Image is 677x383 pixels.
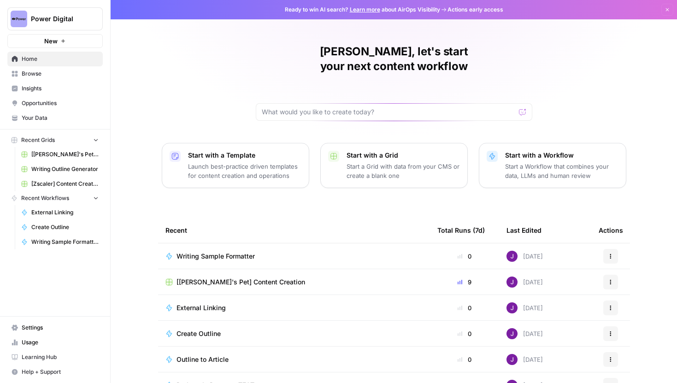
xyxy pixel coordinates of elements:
a: Create Outline [17,220,103,235]
span: Learning Hub [22,353,99,361]
div: Actions [599,218,623,243]
span: Browse [22,70,99,78]
div: 0 [437,355,492,364]
button: Help + Support [7,365,103,379]
img: nj1ssy6o3lyd6ijko0eoja4aphzn [506,302,518,313]
span: Power Digital [31,14,87,24]
a: Home [7,52,103,66]
button: Recent Workflows [7,191,103,205]
span: Insights [22,84,99,93]
div: [DATE] [506,251,543,262]
p: Start with a Workflow [505,151,618,160]
div: [DATE] [506,277,543,288]
a: [[PERSON_NAME]'s Pet] Content Creation [17,147,103,162]
span: Writing Sample Formatter [31,238,99,246]
a: Writing Sample Formatter [165,252,423,261]
span: Help + Support [22,368,99,376]
a: Insights [7,81,103,96]
div: 0 [437,252,492,261]
button: New [7,34,103,48]
input: What would you like to create today? [262,107,515,117]
a: Outline to Article [165,355,423,364]
span: Settings [22,324,99,332]
a: Settings [7,320,103,335]
span: Ready to win AI search? about AirOps Visibility [285,6,440,14]
span: Actions early access [447,6,503,14]
h1: [PERSON_NAME], let's start your next content workflow [256,44,532,74]
a: Browse [7,66,103,81]
div: 0 [437,303,492,312]
p: Start a Grid with data from your CMS or create a blank one [347,162,460,180]
a: External Linking [165,303,423,312]
p: Launch best-practice driven templates for content creation and operations [188,162,301,180]
span: External Linking [177,303,226,312]
span: New [44,36,58,46]
button: Start with a TemplateLaunch best-practice driven templates for content creation and operations [162,143,309,188]
div: 0 [437,329,492,338]
span: Your Data [22,114,99,122]
span: Opportunities [22,99,99,107]
img: nj1ssy6o3lyd6ijko0eoja4aphzn [506,354,518,365]
a: Writing Outline Generator [17,162,103,177]
p: Start a Workflow that combines your data, LLMs and human review [505,162,618,180]
span: Home [22,55,99,63]
a: External Linking [17,205,103,220]
span: Usage [22,338,99,347]
button: Recent Grids [7,133,103,147]
img: nj1ssy6o3lyd6ijko0eoja4aphzn [506,251,518,262]
div: [DATE] [506,354,543,365]
img: Power Digital Logo [11,11,27,27]
span: [[PERSON_NAME]'s Pet] Content Creation [177,277,305,287]
span: Writing Outline Generator [31,165,99,173]
span: Outline to Article [177,355,229,364]
div: 9 [437,277,492,287]
a: Your Data [7,111,103,125]
span: Recent Grids [21,136,55,144]
span: Create Outline [177,329,221,338]
span: Create Outline [31,223,99,231]
img: nj1ssy6o3lyd6ijko0eoja4aphzn [506,328,518,339]
button: Start with a WorkflowStart a Workflow that combines your data, LLMs and human review [479,143,626,188]
span: External Linking [31,208,99,217]
div: [DATE] [506,302,543,313]
p: Start with a Grid [347,151,460,160]
a: Create Outline [165,329,423,338]
p: Start with a Template [188,151,301,160]
a: Learning Hub [7,350,103,365]
span: [Zscaler] Content Creation [31,180,99,188]
div: [DATE] [506,328,543,339]
a: Writing Sample Formatter [17,235,103,249]
a: [Zscaler] Content Creation [17,177,103,191]
button: Start with a GridStart a Grid with data from your CMS or create a blank one [320,143,468,188]
button: Workspace: Power Digital [7,7,103,30]
div: Last Edited [506,218,542,243]
span: [[PERSON_NAME]'s Pet] Content Creation [31,150,99,159]
a: Opportunities [7,96,103,111]
a: Usage [7,335,103,350]
a: Learn more [350,6,380,13]
div: Recent [165,218,423,243]
img: nj1ssy6o3lyd6ijko0eoja4aphzn [506,277,518,288]
span: Writing Sample Formatter [177,252,255,261]
a: [[PERSON_NAME]'s Pet] Content Creation [165,277,423,287]
div: Total Runs (7d) [437,218,485,243]
span: Recent Workflows [21,194,69,202]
